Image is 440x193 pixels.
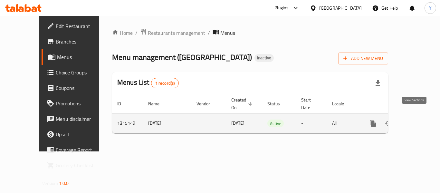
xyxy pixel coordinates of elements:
table: enhanced table [112,94,432,133]
li: / [208,29,210,37]
a: Edit Restaurant [42,18,112,34]
span: 1.0.0 [59,179,69,188]
a: Menu disclaimer [42,111,112,127]
span: Menus [220,29,235,37]
span: Coverage Report [56,146,107,154]
span: Edit Restaurant [56,22,107,30]
span: Menu management ( [GEOGRAPHIC_DATA] ) [112,50,252,64]
button: Change Status [381,116,396,131]
span: Created On [231,96,254,111]
span: Menus [57,53,107,61]
span: Restaurants management [148,29,205,37]
span: Add New Menu [343,54,383,63]
div: Export file [370,75,386,91]
li: / [135,29,138,37]
span: Status [267,100,288,108]
a: Coupons [42,80,112,96]
span: Version: [42,179,58,188]
th: Actions [360,94,432,114]
h2: Menus List [117,78,179,88]
a: Promotions [42,96,112,111]
span: Branches [56,38,107,45]
span: Promotions [56,100,107,107]
span: Coupons [56,84,107,92]
span: Vendor [196,100,218,108]
button: Add New Menu [338,53,388,64]
span: Active [267,120,284,127]
nav: breadcrumb [112,29,388,37]
span: Inactive [254,55,274,61]
span: Y [429,5,432,12]
td: 1315149 [112,113,143,133]
td: [DATE] [143,113,191,133]
span: 1 record(s) [151,80,179,86]
a: Branches [42,34,112,49]
div: [GEOGRAPHIC_DATA] [319,5,362,12]
td: All [327,113,360,133]
div: Total records count [151,78,179,88]
span: Upsell [56,130,107,138]
div: Plugins [274,4,289,12]
a: Restaurants management [140,29,205,37]
button: more [365,116,381,131]
div: Active [267,120,284,127]
td: - [296,113,327,133]
span: ID [117,100,129,108]
a: Home [112,29,133,37]
a: Choice Groups [42,65,112,80]
span: Name [148,100,168,108]
span: Menu disclaimer [56,115,107,123]
a: Upsell [42,127,112,142]
a: Coverage Report [42,142,112,158]
a: Menus [42,49,112,65]
span: Start Date [301,96,319,111]
span: Locale [332,100,352,108]
span: Choice Groups [56,69,107,76]
span: Grocery Checklist [56,161,107,169]
span: [DATE] [231,119,244,127]
a: Grocery Checklist [42,158,112,173]
div: Inactive [254,54,274,62]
